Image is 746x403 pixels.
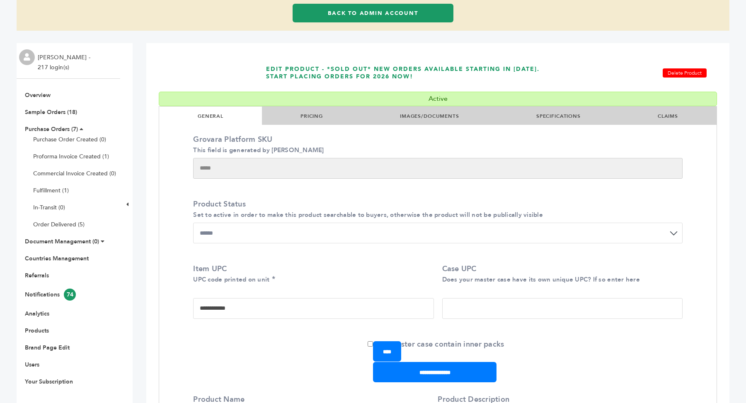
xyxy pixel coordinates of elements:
[193,199,678,220] label: Product Status
[19,49,35,65] img: profile.png
[33,204,65,211] a: In-Transit (0)
[33,221,85,228] a: Order Delivered (5)
[25,378,73,386] a: Your Subscription
[25,91,51,99] a: Overview
[25,125,78,133] a: Purchase Orders (7)
[64,289,76,301] span: 74
[25,238,99,245] a: Document Management (0)
[300,113,323,119] a: PRICING
[33,136,106,143] a: Purchase Order Created (0)
[193,275,269,284] small: UPC code printed on unit
[442,264,678,284] label: Case UPC
[33,170,116,177] a: Commercial Invoice Created (0)
[193,134,678,155] label: Grovara Platform SKU
[159,92,717,106] div: Active
[33,187,69,194] a: Fulfillment (1)
[400,113,459,119] a: IMAGES/DOCUMENTS
[368,339,504,350] label: My master case contain inner packs
[193,264,429,284] label: Item UPC
[25,255,89,262] a: Countries Management
[663,68,707,78] a: Delete Product
[25,108,77,116] a: Sample Orders (18)
[25,361,39,369] a: Users
[658,113,678,119] a: CLAIMS
[193,211,543,219] small: Set to active in order to make this product searchable to buyers, otherwise the product will not ...
[536,113,581,119] a: SPECIFICATIONS
[25,344,70,352] a: Brand Page Edit
[193,146,324,154] small: This field is generated by [PERSON_NAME]
[25,272,49,279] a: Referrals
[25,327,49,335] a: Products
[266,54,545,92] h1: EDIT PRODUCT - *SOLD OUT* New Orders Available Starting in [DATE]. Start Placing Orders for 2026 ...
[198,113,223,119] a: GENERAL
[25,291,76,299] a: Notifications74
[33,153,109,160] a: Proforma Invoice Created (1)
[293,4,453,22] a: Back to Admin Account
[25,310,49,318] a: Analytics
[442,275,640,284] small: Does your master case have its own unique UPC? If so enter here
[368,341,373,347] input: My master case contain inner packs
[38,53,92,73] li: [PERSON_NAME] - 217 login(s)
